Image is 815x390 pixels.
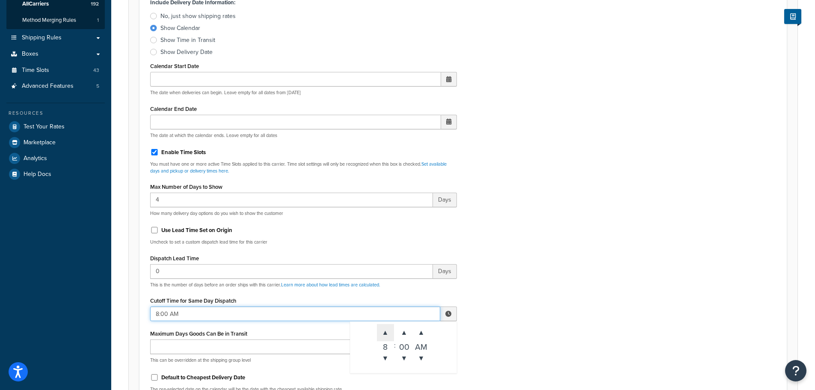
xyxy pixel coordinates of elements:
[394,324,396,367] div: :
[161,149,206,156] label: Enable Time Slots
[93,67,99,74] span: 43
[161,226,232,234] label: Use Lead Time Set on Origin
[150,132,457,139] p: The date at which the calendar ends. Leave empty for all dates
[377,341,394,350] div: 8
[150,239,457,245] p: Uncheck to set a custom dispatch lead time for this carrier
[24,139,56,146] span: Marketplace
[6,135,105,150] a: Marketplace
[785,360,806,381] button: Open Resource Center
[6,110,105,117] div: Resources
[150,106,197,112] label: Calendar End Date
[396,324,413,341] span: ▲
[160,12,236,21] div: No, just show shipping rates
[150,161,447,174] a: Set available days and pickup or delivery times here.
[377,324,394,341] span: ▲
[150,255,199,262] label: Dispatch Lead Time
[97,17,99,24] span: 1
[150,282,457,288] p: This is the number of days before an order ships with this carrier.
[6,63,105,78] li: Time Slots
[6,12,105,28] a: Method Merging Rules1
[150,210,457,217] p: How many delivery day options do you wish to show the customer
[160,24,200,33] div: Show Calendar
[6,119,105,134] a: Test Your Rates
[396,350,413,367] span: ▼
[96,83,99,90] span: 5
[150,89,457,96] p: The date when deliveries can begin. Leave empty for all dates from [DATE]
[160,48,213,57] div: Show Delivery Date
[396,341,413,350] div: 00
[22,67,49,74] span: Time Slots
[413,324,430,341] span: ▲
[91,0,99,8] span: 192
[150,357,457,363] p: This can be overridden at the shipping group level
[6,167,105,182] a: Help Docs
[413,341,430,350] div: AM
[22,17,76,24] span: Method Merging Rules
[22,83,74,90] span: Advanced Features
[150,63,199,69] label: Calendar Start Date
[433,264,457,279] span: Days
[22,0,49,8] span: All Carriers
[24,123,65,131] span: Test Your Rates
[150,184,222,190] label: Max Number of Days to Show
[150,161,457,174] p: You must have one or more active Time Slots applied to this carrier. Time slot settings will only...
[160,36,215,45] div: Show Time in Transit
[6,63,105,78] a: Time Slots43
[6,12,105,28] li: Method Merging Rules
[161,374,245,381] label: Default to Cheapest Delivery Date
[6,78,105,94] a: Advanced Features5
[6,151,105,166] a: Analytics
[6,30,105,46] a: Shipping Rules
[22,34,62,42] span: Shipping Rules
[22,51,39,58] span: Boxes
[6,46,105,62] a: Boxes
[377,350,394,367] span: ▼
[413,350,430,367] span: ▼
[150,298,236,304] label: Cutoff Time for Same Day Dispatch
[150,330,247,337] label: Maximum Days Goods Can Be in Transit
[24,155,47,162] span: Analytics
[433,193,457,207] span: Days
[281,281,380,288] a: Learn more about how lead times are calculated.
[24,171,51,178] span: Help Docs
[784,9,801,24] button: Show Help Docs
[6,78,105,94] li: Advanced Features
